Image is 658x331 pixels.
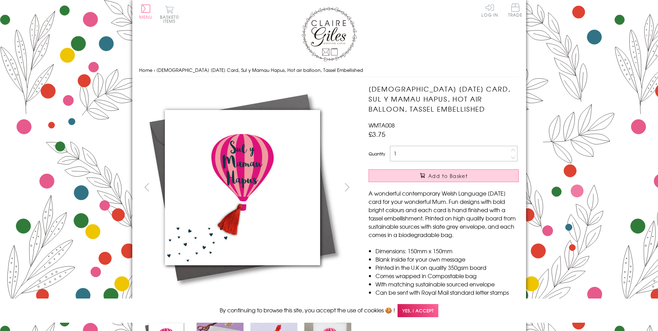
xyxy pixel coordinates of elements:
[369,189,519,239] p: A wonderful contemporary Welsh Language [DATE] card for your wonderful Mum. Fun designs with bold...
[302,7,357,62] img: Claire Giles Greetings Cards
[375,263,519,272] li: Printed in the U.K on quality 350gsm board
[160,6,179,23] button: Basket0 items
[139,67,152,73] a: Home
[428,172,468,179] span: Add to Basket
[508,3,523,17] span: Trade
[139,84,346,291] img: Welsh Mother's Day Card, Sul y Mamau Hapus, Hot air balloon, Tassel Embellished
[139,14,153,20] span: Menu
[369,169,519,182] button: Add to Basket
[369,129,385,139] span: £3.75
[139,4,153,19] button: Menu
[369,121,395,129] span: WMTA008
[375,288,519,296] li: Can be sent with Royal Mail standard letter stamps
[139,63,519,77] nav: breadcrumbs
[375,247,519,255] li: Dimensions: 150mm x 150mm
[154,67,155,73] span: ›
[139,179,155,195] button: prev
[369,84,519,114] h1: [DEMOGRAPHIC_DATA] [DATE] Card, Sul y Mamau Hapus, Hot air balloon, Tassel Embellished
[339,179,355,195] button: next
[481,3,498,17] a: Log In
[369,151,385,157] label: Quantity
[508,3,523,18] a: Trade
[375,255,519,263] li: Blank inside for your own message
[156,67,363,73] span: [DEMOGRAPHIC_DATA] [DATE] Card, Sul y Mamau Hapus, Hot air balloon, Tassel Embellished
[375,272,519,280] li: Comes wrapped in Compostable bag
[355,84,562,291] img: Welsh Mother's Day Card, Sul y Mamau Hapus, Hot air balloon, Tassel Embellished
[375,280,519,288] li: With matching sustainable sourced envelope
[398,304,438,318] span: Yes, I accept
[163,14,179,24] span: 0 items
